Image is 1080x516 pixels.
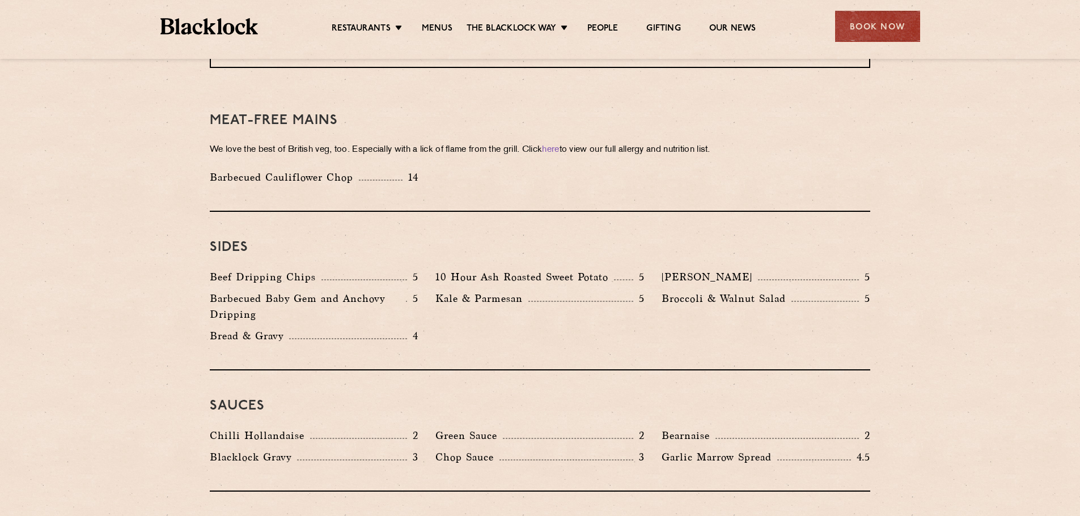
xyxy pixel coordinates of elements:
p: 3 [407,450,418,464]
div: Book Now [835,11,920,42]
a: People [587,23,618,36]
p: 2 [633,428,645,443]
p: Broccoli & Walnut Salad [662,291,791,306]
p: Chop Sauce [435,449,499,465]
a: Menus [422,23,452,36]
p: Barbecued Baby Gem and Anchovy Dripping [210,291,406,322]
p: Garlic Marrow Spread [662,449,777,465]
p: [PERSON_NAME] [662,269,758,285]
p: Bread & Gravy [210,328,289,344]
p: Bearnaise [662,428,715,443]
p: 3 [633,450,645,464]
p: 4.5 [851,450,870,464]
p: 10 Hour Ash Roasted Sweet Potato [435,269,614,285]
p: We love the best of British veg, too. Especially with a lick of flame from the grill. Click to vi... [210,142,870,158]
p: 2 [407,428,418,443]
img: BL_Textured_Logo-footer-cropped.svg [160,18,259,35]
p: 14 [403,170,419,185]
p: 4 [407,329,418,343]
h3: Sauces [210,399,870,413]
p: 5 [407,270,418,284]
p: 2 [859,428,870,443]
p: Chilli Hollandaise [210,428,310,443]
p: Kale & Parmesan [435,291,528,306]
a: Our News [709,23,756,36]
p: 5 [407,291,418,306]
h3: Meat-Free mains [210,113,870,128]
p: Green Sauce [435,428,503,443]
a: here [542,146,559,154]
p: Beef Dripping Chips [210,269,321,285]
p: Blacklock Gravy [210,449,297,465]
a: Gifting [646,23,680,36]
a: The Blacklock Way [467,23,556,36]
p: 5 [633,270,645,284]
p: 5 [859,291,870,306]
p: Barbecued Cauliflower Chop [210,169,359,185]
a: Restaurants [332,23,391,36]
p: 5 [633,291,645,306]
h3: Sides [210,240,870,255]
p: 5 [859,270,870,284]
